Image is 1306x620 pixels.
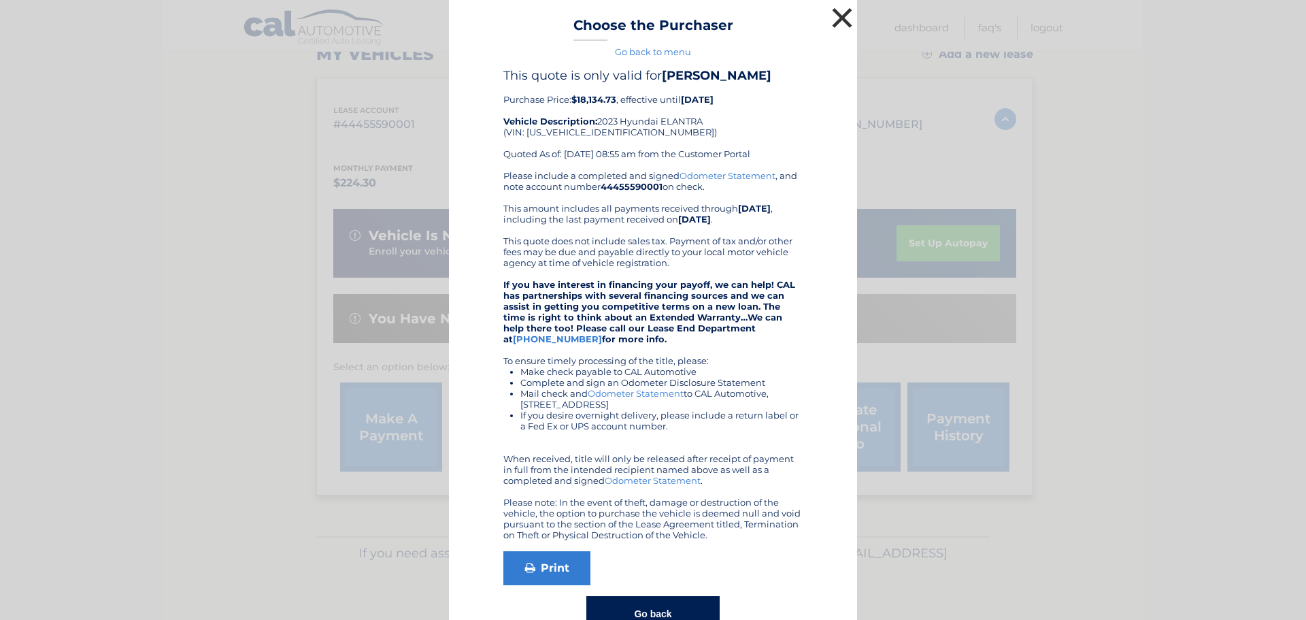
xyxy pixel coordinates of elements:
div: Purchase Price: , effective until 2023 Hyundai ELANTRA (VIN: [US_VEHICLE_IDENTIFICATION_NUMBER]) ... [503,68,803,170]
li: Mail check and to CAL Automotive, [STREET_ADDRESS] [520,388,803,410]
b: [DATE] [681,94,714,105]
b: $18,134.73 [571,94,616,105]
div: Please include a completed and signed , and note account number on check. This amount includes al... [503,170,803,540]
li: Make check payable to CAL Automotive [520,366,803,377]
b: 44455590001 [601,181,663,192]
li: Complete and sign an Odometer Disclosure Statement [520,377,803,388]
h3: Choose the Purchaser [573,17,733,41]
a: Odometer Statement [588,388,684,399]
a: Odometer Statement [680,170,775,181]
strong: Vehicle Description: [503,116,597,127]
a: Odometer Statement [605,475,701,486]
a: Print [503,551,590,585]
b: [DATE] [678,214,711,225]
li: If you desire overnight delivery, please include a return label or a Fed Ex or UPS account number. [520,410,803,431]
button: × [828,4,856,31]
b: [DATE] [738,203,771,214]
a: [PHONE_NUMBER] [513,333,602,344]
a: Go back to menu [615,46,691,57]
strong: If you have interest in financing your payoff, we can help! CAL has partnerships with several fin... [503,279,795,344]
b: [PERSON_NAME] [662,68,771,83]
h4: This quote is only valid for [503,68,803,83]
